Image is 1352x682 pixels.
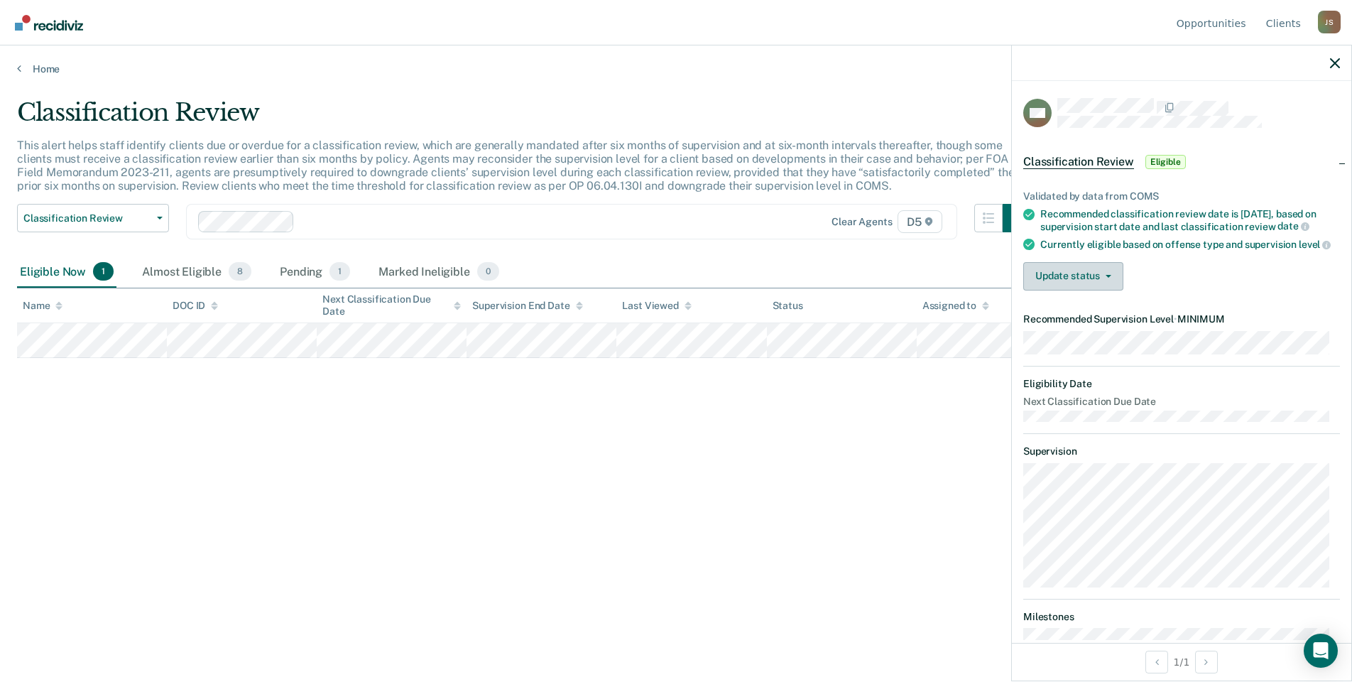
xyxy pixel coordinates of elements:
[898,210,942,233] span: D5
[139,256,254,288] div: Almost Eligible
[1145,651,1168,673] button: Previous Opportunity
[1318,11,1341,33] div: J S
[477,262,499,281] span: 0
[93,262,114,281] span: 1
[1023,313,1340,325] dt: Recommended Supervision Level MINIMUM
[622,300,691,312] div: Last Viewed
[229,262,251,281] span: 8
[1145,155,1186,169] span: Eligible
[1023,611,1340,623] dt: Milestones
[1023,155,1134,169] span: Classification Review
[17,139,1015,193] p: This alert helps staff identify clients due or overdue for a classification review, which are gen...
[23,300,62,312] div: Name
[277,256,353,288] div: Pending
[1012,643,1351,681] div: 1 / 1
[1023,262,1123,291] button: Update status
[15,15,83,31] img: Recidiviz
[1277,220,1309,232] span: date
[1023,396,1340,408] dt: Next Classification Due Date
[1299,239,1331,250] span: level
[1040,208,1340,232] div: Recommended classification review date is [DATE], based on supervision start date and last classi...
[1023,190,1340,202] div: Validated by data from COMS
[329,262,350,281] span: 1
[23,212,151,224] span: Classification Review
[376,256,502,288] div: Marked Ineligible
[17,98,1031,139] div: Classification Review
[1304,634,1338,668] div: Open Intercom Messenger
[173,300,218,312] div: DOC ID
[1040,238,1340,251] div: Currently eligible based on offense type and supervision
[17,63,1335,75] a: Home
[1195,651,1218,673] button: Next Opportunity
[322,293,461,318] div: Next Classification Due Date
[472,300,582,312] div: Supervision End Date
[1174,313,1177,325] span: •
[922,300,989,312] div: Assigned to
[1318,11,1341,33] button: Profile dropdown button
[773,300,803,312] div: Status
[832,216,892,228] div: Clear agents
[1023,445,1340,458] dt: Supervision
[1023,378,1340,390] dt: Eligibility Date
[17,256,116,288] div: Eligible Now
[1012,139,1351,185] div: Classification ReviewEligible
